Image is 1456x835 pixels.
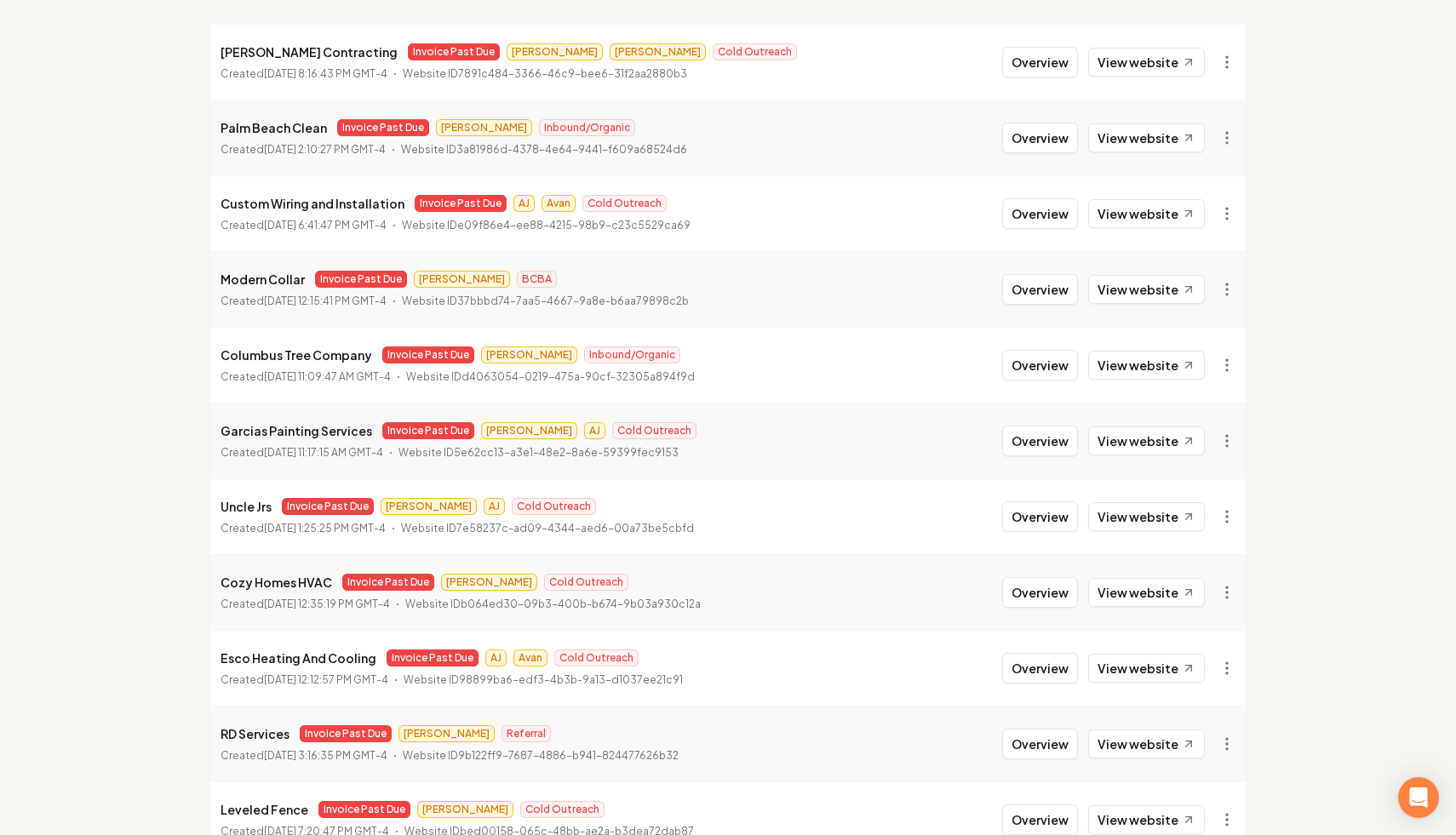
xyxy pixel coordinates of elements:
[264,370,391,383] time: [DATE] 11:09:47 AM GMT-4
[584,422,605,439] span: AJ
[221,293,387,310] p: Created
[221,672,388,689] p: Created
[1002,501,1078,532] button: Overview
[584,346,680,363] span: Inbound/Organic
[398,444,679,461] p: Website ID 5e62cc13-a3e1-48e2-8a6e-59399fec9153
[1002,47,1078,77] button: Overview
[221,269,305,289] p: Modern Collar
[221,66,387,83] p: Created
[264,67,387,80] time: [DATE] 8:16:43 PM GMT-4
[221,345,372,365] p: Columbus Tree Company
[404,672,683,689] p: Website ID 98899ba6-edf3-4b3b-9a13-d1037ee21c91
[414,271,510,288] span: [PERSON_NAME]
[582,195,667,212] span: Cold Outreach
[264,295,387,307] time: [DATE] 12:15:41 PM GMT-4
[221,420,372,441] p: Garcias Painting Services
[481,346,577,363] span: [PERSON_NAME]
[221,117,327,138] p: Palm Beach Clean
[398,725,495,742] span: [PERSON_NAME]
[221,141,386,158] p: Created
[1002,274,1078,305] button: Overview
[318,801,410,818] span: Invoice Past Due
[520,801,605,818] span: Cold Outreach
[408,43,500,60] span: Invoice Past Due
[507,43,603,60] span: [PERSON_NAME]
[221,369,391,386] p: Created
[1002,350,1078,380] button: Overview
[300,725,392,742] span: Invoice Past Due
[403,66,687,83] p: Website ID 7891c484-3366-46c9-bee6-31f2aa2880b3
[1088,426,1205,455] a: View website
[1002,577,1078,608] button: Overview
[221,723,289,744] p: RD Services
[264,143,386,156] time: [DATE] 2:10:27 PM GMT-4
[1002,804,1078,835] button: Overview
[539,119,635,136] span: Inbound/Organic
[544,574,628,591] span: Cold Outreach
[612,422,696,439] span: Cold Outreach
[485,649,507,666] span: AJ
[1002,653,1078,683] button: Overview
[1088,48,1205,77] a: View website
[1088,199,1205,228] a: View website
[1088,351,1205,380] a: View website
[542,195,576,212] span: Avan
[221,496,272,517] p: Uncle Jrs
[264,446,383,459] time: [DATE] 11:17:15 AM GMT-4
[441,574,537,591] span: [PERSON_NAME]
[382,422,474,439] span: Invoice Past Due
[405,596,701,613] p: Website ID b064ed30-09b3-400b-b674-9b03a930c12a
[1002,729,1078,759] button: Overview
[221,596,390,613] p: Created
[481,422,577,439] span: [PERSON_NAME]
[221,520,386,537] p: Created
[713,43,797,60] span: Cold Outreach
[401,520,694,537] p: Website ID 7e58237c-ad09-4344-aed6-00a73be5cbfd
[406,369,695,386] p: Website ID d4063054-0219-475a-90cf-32305a894f9d
[1002,198,1078,229] button: Overview
[1088,654,1205,683] a: View website
[1002,123,1078,153] button: Overview
[513,195,535,212] span: AJ
[610,43,706,60] span: [PERSON_NAME]
[417,801,513,818] span: [PERSON_NAME]
[1088,502,1205,531] a: View website
[436,119,532,136] span: [PERSON_NAME]
[1088,578,1205,607] a: View website
[1088,805,1205,834] a: View website
[1398,777,1439,818] div: Open Intercom Messenger
[401,141,687,158] p: Website ID 3a81986d-4378-4e64-9441-f609a68524d6
[402,293,689,310] p: Website ID 37bbbd74-7aa5-4667-9a8e-b6aa79898c2b
[513,649,547,666] span: Avan
[221,42,398,62] p: [PERSON_NAME] Contracting
[1088,729,1205,758] a: View website
[382,346,474,363] span: Invoice Past Due
[415,195,507,212] span: Invoice Past Due
[512,498,596,515] span: Cold Outreach
[403,747,679,764] p: Website ID 9b122ff9-7687-4886-b941-824477626b32
[337,119,429,136] span: Invoice Past Due
[402,217,691,234] p: Website ID e09f86e4-ee88-4215-98b9-c23c5529ca69
[264,749,387,762] time: [DATE] 3:16:35 PM GMT-4
[264,598,390,610] time: [DATE] 12:35:19 PM GMT-4
[264,219,387,232] time: [DATE] 6:41:47 PM GMT-4
[387,649,479,666] span: Invoice Past Due
[221,572,332,592] p: Cozy Homes HVAC
[502,725,551,742] span: Referral
[282,498,374,515] span: Invoice Past Due
[221,444,383,461] p: Created
[221,747,387,764] p: Created
[264,673,388,686] time: [DATE] 12:12:57 PM GMT-4
[342,574,434,591] span: Invoice Past Due
[484,498,505,515] span: AJ
[554,649,639,666] span: Cold Outreach
[1002,426,1078,456] button: Overview
[221,648,376,668] p: Esco Heating And Cooling
[315,271,407,288] span: Invoice Past Due
[1088,123,1205,152] a: View website
[1088,275,1205,304] a: View website
[517,271,557,288] span: BCBA
[221,217,387,234] p: Created
[264,522,386,535] time: [DATE] 1:25:25 PM GMT-4
[381,498,477,515] span: [PERSON_NAME]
